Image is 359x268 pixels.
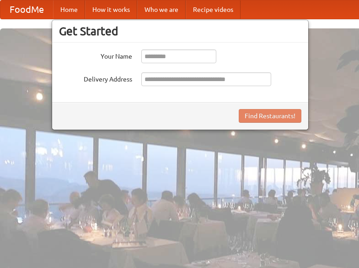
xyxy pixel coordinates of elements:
[59,72,132,84] label: Delivery Address
[239,109,301,123] button: Find Restaurants!
[59,49,132,61] label: Your Name
[186,0,241,19] a: Recipe videos
[85,0,137,19] a: How it works
[53,0,85,19] a: Home
[59,24,301,38] h3: Get Started
[0,0,53,19] a: FoodMe
[137,0,186,19] a: Who we are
